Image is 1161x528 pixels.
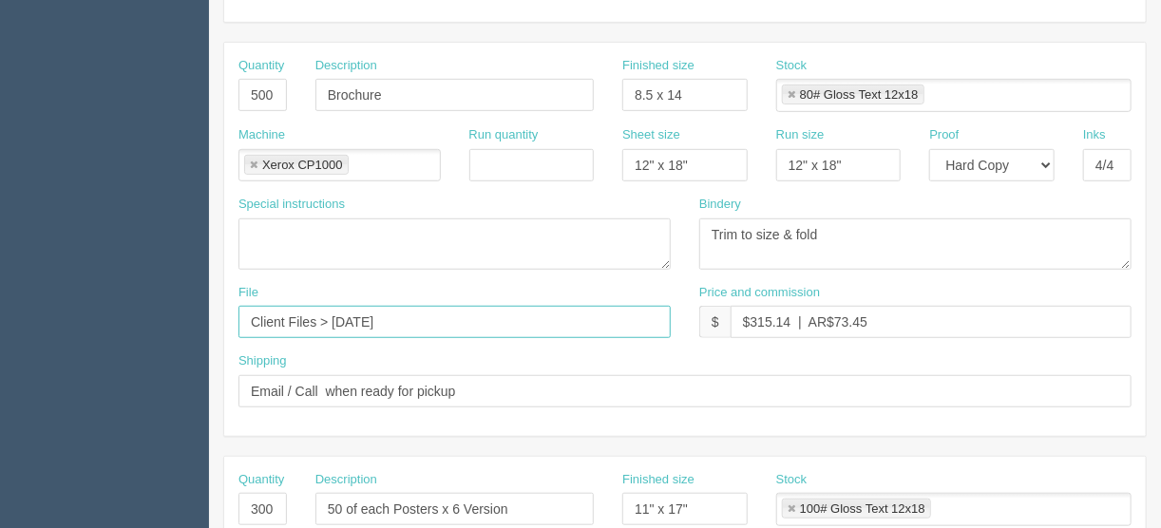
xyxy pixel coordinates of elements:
[238,126,285,144] label: Machine
[238,57,284,75] label: Quantity
[622,57,695,75] label: Finished size
[315,471,377,489] label: Description
[238,284,258,302] label: File
[699,196,741,214] label: Bindery
[929,126,959,144] label: Proof
[699,306,731,338] div: $
[699,284,820,302] label: Price and commission
[1083,126,1106,144] label: Inks
[800,88,919,101] div: 80# Gloss Text 12x18
[776,57,808,75] label: Stock
[699,218,1132,270] textarea: Trim to size & fold
[262,159,343,171] div: Xerox CP1000
[776,126,825,144] label: Run size
[622,126,680,144] label: Sheet size
[622,471,695,489] label: Finished size
[315,57,377,75] label: Description
[238,352,287,370] label: Shipping
[469,126,539,144] label: Run quantity
[776,471,808,489] label: Stock
[238,471,284,489] label: Quantity
[800,502,925,515] div: 100# Gloss Text 12x18
[238,196,345,214] label: Special instructions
